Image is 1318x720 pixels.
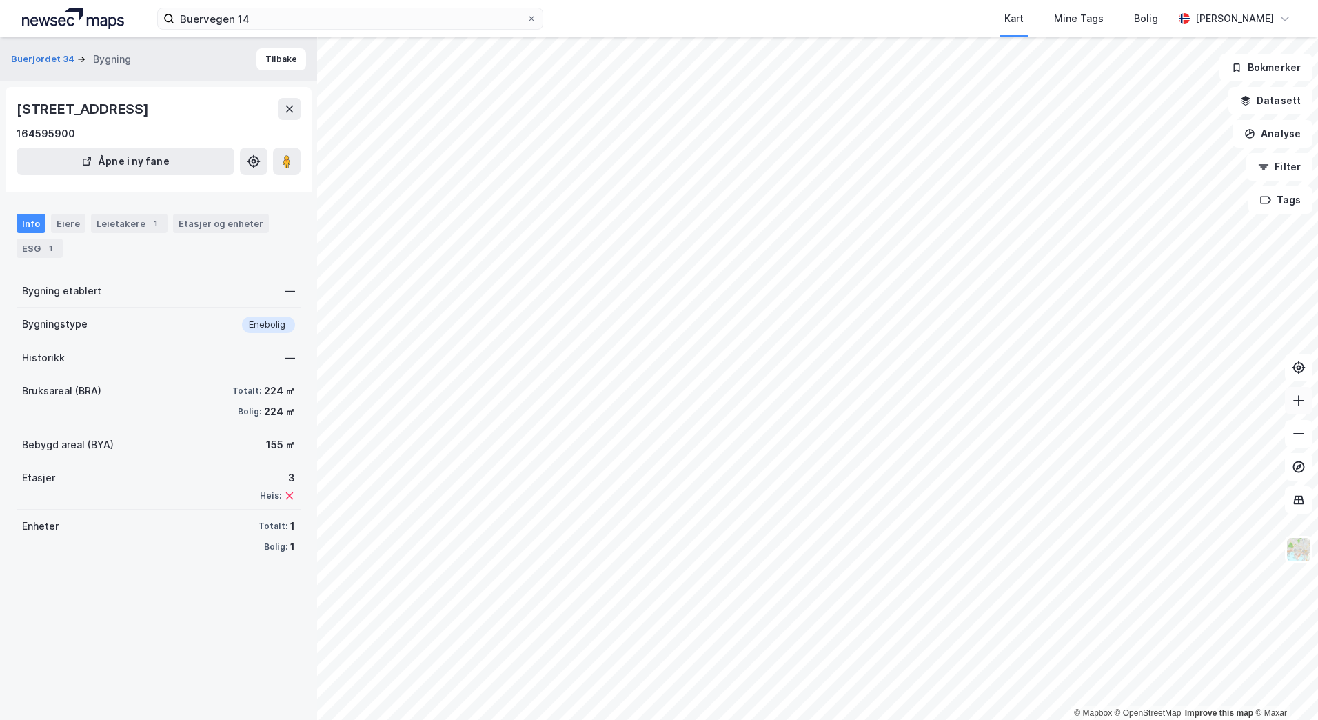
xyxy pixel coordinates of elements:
div: Historikk [22,350,65,366]
a: Improve this map [1185,708,1253,718]
div: Info [17,214,45,233]
div: 224 ㎡ [264,403,295,420]
div: 1 [290,518,295,534]
iframe: Chat Widget [1249,654,1318,720]
div: Bygningstype [22,316,88,332]
div: 1 [43,241,57,255]
img: logo.a4113a55bc3d86da70a041830d287a7e.svg [22,8,124,29]
div: 1 [148,217,162,230]
a: Mapbox [1074,708,1112,718]
div: 1 [290,539,295,555]
div: Etasjer [22,470,55,486]
div: Leietakere [91,214,168,233]
img: Z [1286,537,1312,563]
button: Analyse [1233,120,1312,148]
a: OpenStreetMap [1115,708,1182,718]
div: Bolig: [238,406,261,417]
button: Datasett [1228,87,1312,114]
button: Tags [1248,186,1312,214]
div: — [285,350,295,366]
div: Bolig: [264,541,287,552]
div: Bebygd areal (BYA) [22,437,114,453]
div: Kart [1004,10,1024,27]
button: Tilbake [256,48,306,70]
div: Bolig [1134,10,1158,27]
div: Etasjer og enheter [179,217,263,230]
div: Totalt: [232,386,261,397]
div: Kontrollprogram for chat [1249,654,1318,720]
input: Søk på adresse, matrikkel, gårdeiere, leietakere eller personer [174,8,526,29]
button: Bokmerker [1219,54,1312,81]
button: Buerjordet 34 [11,52,77,66]
div: [PERSON_NAME] [1195,10,1274,27]
div: Heis: [260,490,281,501]
div: Bygning etablert [22,283,101,299]
div: Bruksareal (BRA) [22,383,101,399]
div: ESG [17,239,63,258]
button: Åpne i ny fane [17,148,234,175]
div: 3 [260,470,295,486]
div: Bygning [93,51,131,68]
div: Mine Tags [1054,10,1104,27]
button: Filter [1246,153,1312,181]
div: — [285,283,295,299]
div: 224 ㎡ [264,383,295,399]
div: Totalt: [258,521,287,532]
div: 164595900 [17,126,75,142]
div: Enheter [22,518,59,534]
div: Eiere [51,214,85,233]
div: [STREET_ADDRESS] [17,98,152,120]
div: 155 ㎡ [266,437,295,453]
